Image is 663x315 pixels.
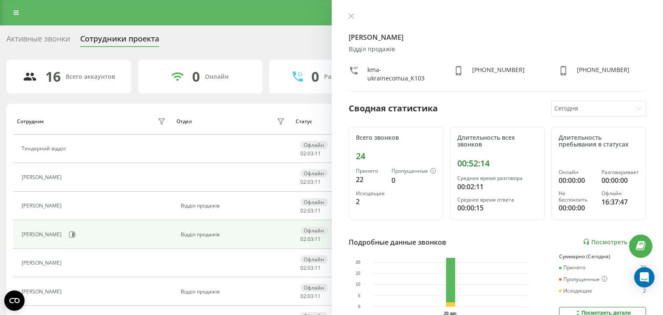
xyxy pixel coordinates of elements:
[457,182,537,192] div: 00:02:11
[324,73,370,80] div: Разговаривают
[308,150,313,157] span: 03
[181,203,287,209] div: Відділ продажів
[205,73,229,80] div: Онлайн
[192,69,200,85] div: 0
[315,207,321,214] span: 11
[358,293,360,298] text: 5
[559,134,639,149] div: Длительность пребывания в статусах
[457,158,537,169] div: 00:52:14
[349,46,646,53] div: Відділ продажів
[300,264,306,271] span: 02
[4,290,25,311] button: Open CMP widget
[355,260,361,265] text: 20
[367,66,436,83] div: kma-ukrainecomua_K103
[181,232,287,238] div: Відділ продажів
[349,102,438,115] div: Сводная статистика
[308,264,313,271] span: 03
[315,293,321,300] span: 11
[300,141,327,149] div: Офлайн
[296,119,312,124] div: Статус
[559,276,607,283] div: Пропущенные
[66,73,115,80] div: Всего аккаунтов
[315,235,321,243] span: 11
[559,203,595,213] div: 00:00:00
[559,175,595,185] div: 00:00:00
[457,203,537,213] div: 00:00:15
[300,208,321,214] div: : :
[22,260,64,266] div: [PERSON_NAME]
[315,178,321,185] span: 11
[457,197,537,203] div: Среднее время ответа
[349,237,446,247] div: Подробные данные звонков
[583,238,646,246] a: Посмотреть отчет
[300,236,321,242] div: : :
[457,134,537,149] div: Длительность всех звонков
[356,191,385,196] div: Исходящие
[640,265,646,271] div: 22
[355,271,361,276] text: 15
[80,34,159,47] div: Сотрудники проекта
[355,282,361,287] text: 10
[300,293,321,299] div: : :
[315,264,321,271] span: 11
[559,191,595,203] div: Не беспокоить
[300,179,321,185] div: : :
[176,119,192,124] div: Отдел
[349,32,646,42] h4: [PERSON_NAME]
[392,175,436,185] div: 0
[559,254,646,260] div: Суммарно (Сегодня)
[356,168,385,174] div: Принято
[300,207,306,214] span: 02
[308,207,313,214] span: 03
[601,169,639,175] div: Разговаривает
[300,178,306,185] span: 02
[472,66,525,83] div: [PHONE_NUMBER]
[559,169,595,175] div: Онлайн
[457,175,537,181] div: Среднее время разговора
[300,284,327,292] div: Офлайн
[17,119,44,124] div: Сотрудник
[315,150,321,157] span: 11
[300,293,306,300] span: 02
[300,151,321,157] div: : :
[601,197,639,207] div: 16:37:47
[300,235,306,243] span: 02
[300,227,327,235] div: Офлайн
[22,203,64,209] div: [PERSON_NAME]
[356,196,385,207] div: 2
[300,265,321,271] div: : :
[559,265,585,271] div: Принято
[22,174,64,180] div: [PERSON_NAME]
[22,146,68,152] div: Тендерний відділ
[356,134,436,141] div: Всего звонков
[300,198,327,206] div: Офлайн
[45,69,61,85] div: 16
[392,168,436,175] div: Пропущенные
[308,293,313,300] span: 03
[308,235,313,243] span: 03
[601,191,639,196] div: Офлайн
[6,34,70,47] div: Активные звонки
[22,289,64,295] div: [PERSON_NAME]
[300,150,306,157] span: 02
[643,288,646,294] div: 2
[181,289,287,295] div: Відділ продажів
[634,267,655,287] div: Open Intercom Messenger
[577,66,629,83] div: [PHONE_NUMBER]
[308,178,313,185] span: 03
[358,304,360,309] text: 0
[300,255,327,263] div: Офлайн
[311,69,319,85] div: 0
[22,232,64,238] div: [PERSON_NAME]
[559,288,592,294] div: Исходящие
[300,169,327,177] div: Офлайн
[356,151,436,161] div: 24
[601,175,639,185] div: 00:00:00
[356,174,385,185] div: 22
